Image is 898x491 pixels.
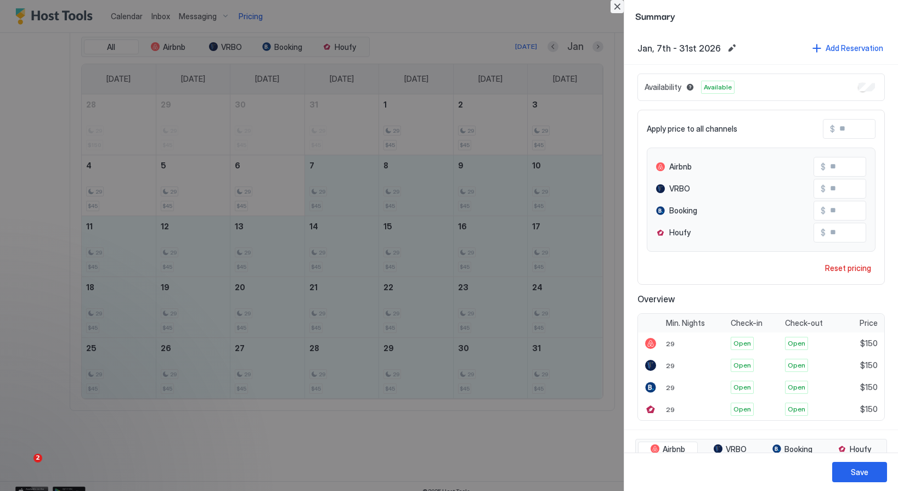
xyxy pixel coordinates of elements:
[663,444,685,454] span: Airbnb
[733,404,751,414] span: Open
[821,184,826,194] span: $
[669,184,690,194] span: VRBO
[821,261,876,275] button: Reset pricing
[832,462,887,482] button: Save
[860,404,878,414] span: $150
[669,206,697,216] span: Booking
[763,442,822,457] button: Booking
[704,82,732,92] span: Available
[647,124,737,134] span: Apply price to all channels
[726,444,747,454] span: VRBO
[666,362,675,370] span: 29
[830,124,835,134] span: $
[733,382,751,392] span: Open
[788,382,805,392] span: Open
[637,43,721,54] span: Jan, 7th - 31st 2026
[788,360,805,370] span: Open
[860,338,878,348] span: $150
[821,206,826,216] span: $
[645,82,681,92] span: Availability
[638,442,698,457] button: Airbnb
[666,405,675,414] span: 29
[11,454,37,480] iframe: Intercom live chat
[821,228,826,238] span: $
[851,466,868,478] div: Save
[733,360,751,370] span: Open
[684,81,697,94] button: Blocked dates override all pricing rules and remain unavailable until manually unblocked
[637,294,885,304] span: Overview
[860,360,878,370] span: $150
[669,162,692,172] span: Airbnb
[860,318,878,328] span: Price
[826,42,883,54] div: Add Reservation
[821,162,826,172] span: $
[860,382,878,392] span: $150
[666,318,705,328] span: Min. Nights
[669,228,691,238] span: Houfy
[733,338,751,348] span: Open
[824,442,884,457] button: Houfy
[635,439,887,460] div: tab-group
[666,340,675,348] span: 29
[33,454,42,462] span: 2
[635,9,887,22] span: Summary
[725,42,738,55] button: Edit date range
[731,318,763,328] span: Check-in
[825,262,871,274] div: Reset pricing
[8,385,228,461] iframe: Intercom notifications message
[666,383,675,392] span: 29
[785,318,823,328] span: Check-out
[788,338,805,348] span: Open
[811,41,885,55] button: Add Reservation
[784,444,812,454] span: Booking
[788,404,805,414] span: Open
[700,442,760,457] button: VRBO
[850,444,871,454] span: Houfy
